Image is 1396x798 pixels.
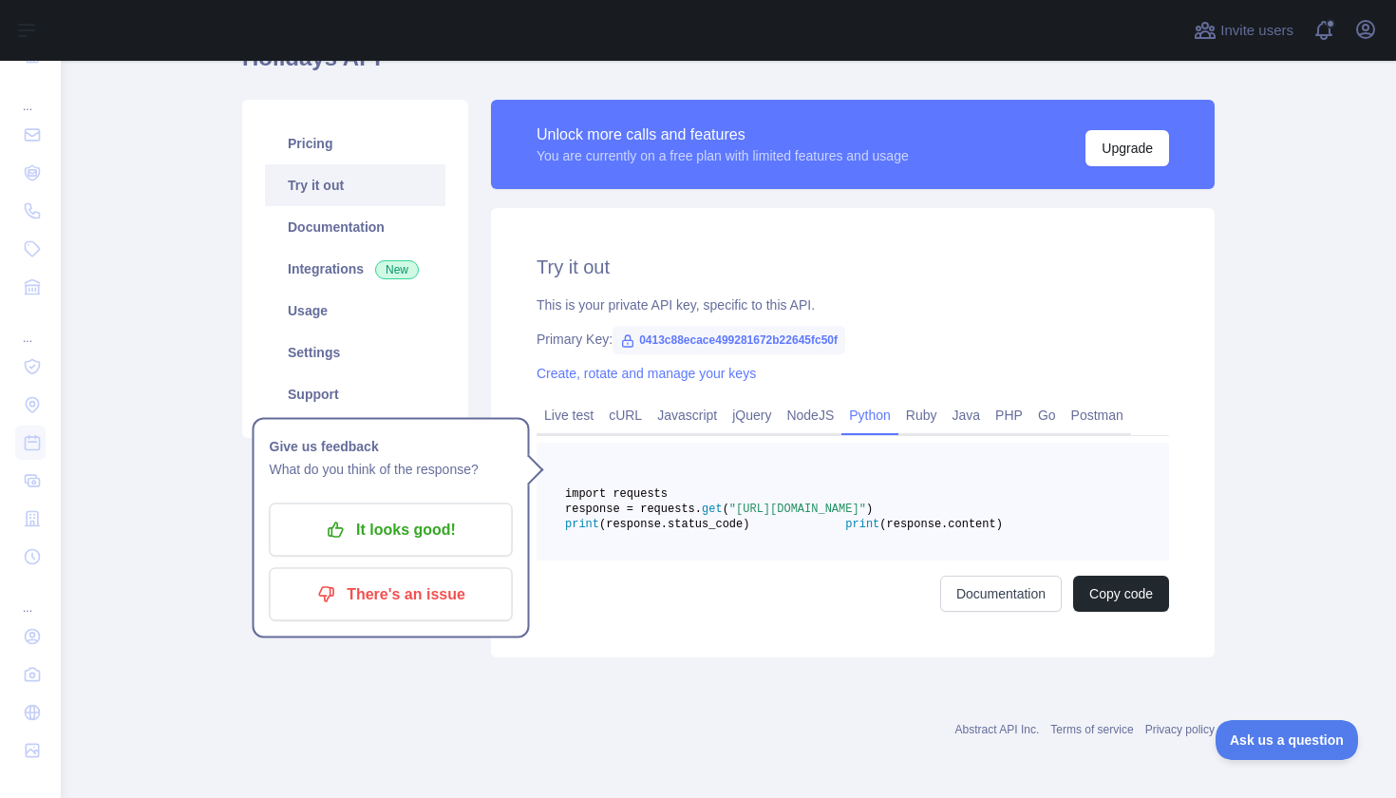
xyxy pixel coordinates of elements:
a: PHP [988,400,1030,430]
span: Invite users [1220,20,1293,42]
h1: Holidays API [242,43,1215,88]
a: Abstract API Inc. [955,723,1040,736]
span: print [845,518,879,531]
a: Live test [537,400,601,430]
iframe: Toggle Customer Support [1216,720,1358,760]
a: Javascript [650,400,725,430]
a: Terms of service [1050,723,1133,736]
span: (response.status_code) [599,518,749,531]
span: New [375,260,419,279]
div: ... [15,76,46,114]
span: ( [723,503,729,516]
p: There's an issue [284,579,499,611]
span: (response.content) [879,518,1003,531]
button: There's an issue [270,568,513,621]
span: 0413c88ecace499281672b22645fc50f [613,326,845,354]
a: Ruby [898,400,945,430]
button: Upgrade [1085,130,1169,166]
a: cURL [601,400,650,430]
div: Primary Key: [537,330,1169,349]
a: Support [265,373,445,415]
a: Documentation [265,206,445,248]
p: What do you think of the response? [270,458,513,481]
div: Unlock more calls and features [537,123,909,146]
span: response = requests. [565,503,702,516]
a: Privacy policy [1145,723,1215,736]
span: get [702,503,723,516]
a: Postman [1064,400,1131,430]
a: Go [1030,400,1064,430]
div: This is your private API key, specific to this API. [537,295,1169,314]
p: It looks good! [284,514,499,546]
button: Invite users [1190,15,1297,46]
a: Python [841,400,898,430]
a: jQuery [725,400,779,430]
h1: Give us feedback [270,435,513,458]
h2: Try it out [537,254,1169,280]
a: Try it out [265,164,445,206]
a: Integrations New [265,248,445,290]
span: "[URL][DOMAIN_NAME]" [729,503,866,516]
a: Create, rotate and manage your keys [537,366,756,381]
span: print [565,518,599,531]
span: ) [866,503,873,516]
a: NodeJS [779,400,841,430]
div: ... [15,578,46,616]
a: Settings [265,332,445,373]
a: Java [945,400,989,430]
button: It looks good! [270,503,513,557]
a: Pricing [265,123,445,164]
button: Copy code [1073,576,1169,612]
div: You are currently on a free plan with limited features and usage [537,146,909,165]
span: import requests [565,487,668,501]
div: ... [15,308,46,346]
a: Documentation [940,576,1062,612]
a: Usage [265,290,445,332]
